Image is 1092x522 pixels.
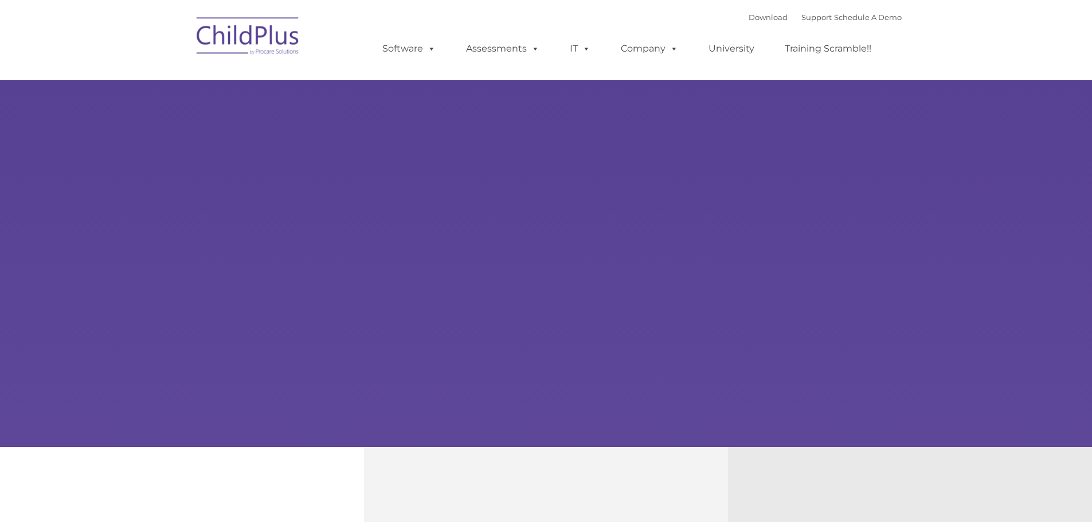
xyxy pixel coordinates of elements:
[609,37,690,60] a: Company
[749,13,788,22] a: Download
[697,37,766,60] a: University
[834,13,902,22] a: Schedule A Demo
[558,37,602,60] a: IT
[191,9,306,66] img: ChildPlus by Procare Solutions
[801,13,832,22] a: Support
[455,37,551,60] a: Assessments
[371,37,447,60] a: Software
[773,37,883,60] a: Training Scramble!!
[749,13,902,22] font: |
